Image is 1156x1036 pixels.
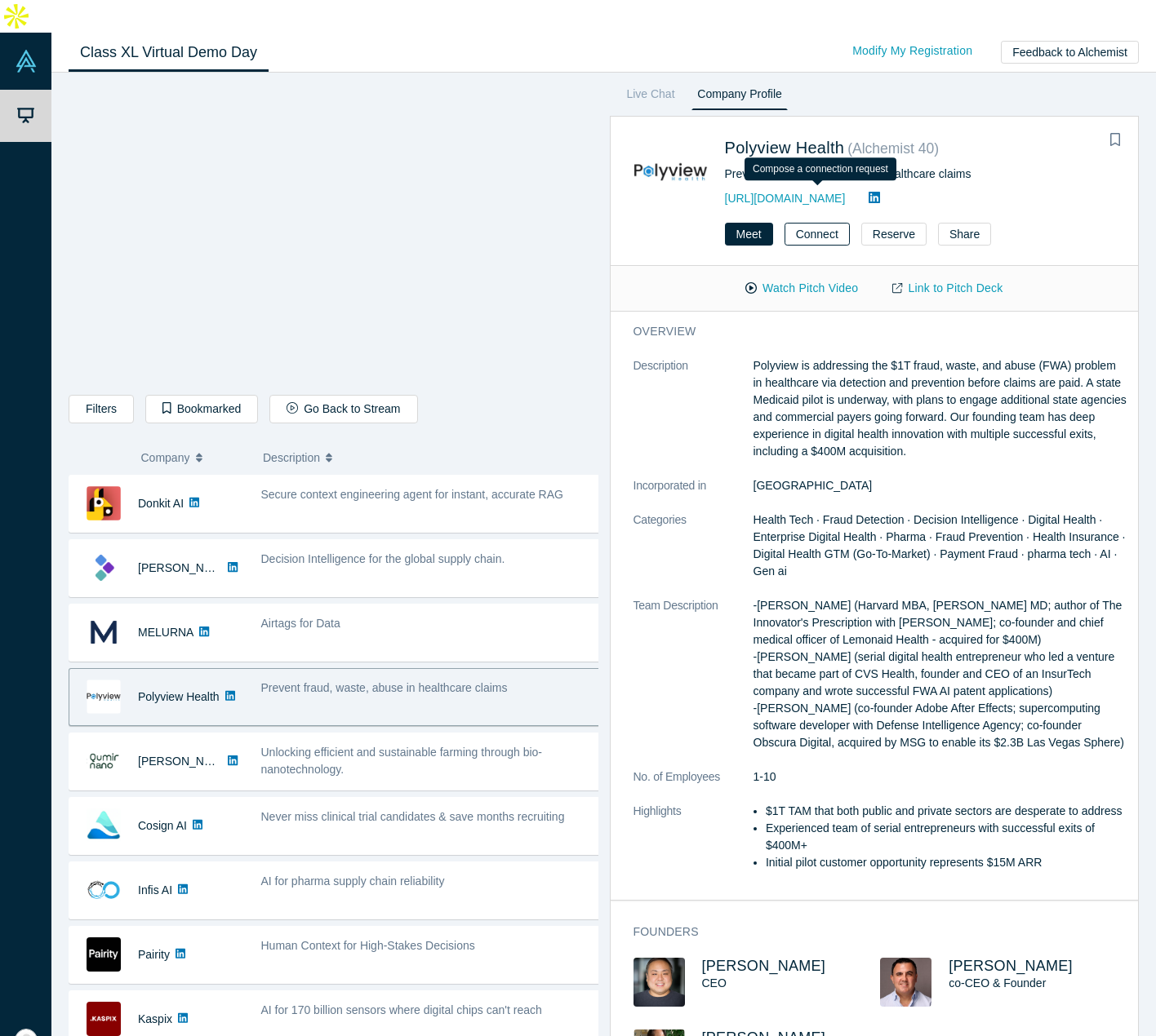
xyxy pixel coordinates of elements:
[634,597,754,768] dt: Team Description
[87,486,121,520] img: Donkit AI's Logo
[263,441,587,475] button: Description
[138,948,170,961] a: Pairity
[87,1002,121,1036] img: Kaspix's Logo
[138,690,220,703] a: Polyview Health
[87,808,121,843] img: Cosign AI's Logo
[728,274,875,303] button: Watch Pitch Video
[861,223,927,246] button: Reserve
[261,1003,542,1016] span: AI for 170 billion sensors where digital chips can't reach
[766,820,1127,854] li: Experienced team of serial entrepreneurs with successful exits of $400M+
[269,395,417,423] button: Go Back to Stream
[725,223,773,246] button: Meet
[263,441,320,475] span: Description
[766,854,1127,871] li: Initial pilot customer opportunity represents $15M ARR
[261,681,508,694] span: Prevent fraud, waste, abuse in healthcare claims
[766,803,1127,820] li: $1T TAM that both public and private sectors are desperate to address
[949,976,1046,990] span: co-CEO & Founder
[949,958,1073,974] a: [PERSON_NAME]
[138,819,187,832] a: Cosign AI
[754,357,1128,460] p: Polyview is addressing the $1T fraud, waste, and abuse (FWA) problem in healthcare via detection ...
[87,680,121,714] img: Polyview Health's Logo
[87,873,121,907] img: Infis AI's Logo
[261,746,543,776] span: Unlocking efficient and sustainable farming through bio-nanotechnology.
[145,395,258,423] button: Bookmarked
[725,166,1116,183] div: Prevent fraud, waste, abuse in healthcare claims
[634,768,754,803] dt: No. of Employees
[69,33,269,72] a: Class XL Virtual Demo Day
[634,135,708,209] img: Polyview Health's Logo
[754,597,1128,751] p: -[PERSON_NAME] (Harvard MBA, [PERSON_NAME] MD; author of The Innovator's Prescription with [PERSO...
[138,755,232,768] a: [PERSON_NAME]
[87,744,121,778] img: Qumir Nano's Logo
[702,958,826,974] a: [PERSON_NAME]
[634,511,754,597] dt: Categories
[725,139,845,157] a: Polyview Health
[847,140,939,157] small: ( Alchemist 40 )
[702,976,727,990] span: CEO
[138,1012,172,1025] a: Kaspix
[754,768,1128,786] dd: 1-10
[634,323,1105,340] h3: overview
[69,395,134,423] button: Filters
[634,923,1105,941] h3: Founders
[880,958,931,1007] img: Dimitri Arges's Profile Image
[1104,129,1127,152] button: Bookmark
[138,626,193,639] a: MELURNA
[141,441,247,475] button: Company
[87,615,121,649] img: MELURNA's Logo
[835,37,989,65] a: Modify My Registration
[634,477,754,511] dt: Incorporated in
[261,810,565,823] span: Never miss clinical trial candidates & save months recruiting
[754,513,1126,578] span: Health Tech · Fraud Detection · Decision Intelligence · Digital Health · Enterprise Digital Healt...
[621,84,681,110] a: Live Chat
[87,937,121,972] img: Pairity's Logo
[261,488,563,501] span: Secure context engineering agent for instant, accurate RAG
[725,192,846,205] a: [URL][DOMAIN_NAME]
[634,803,754,888] dt: Highlights
[87,551,121,585] img: Kimaru AI's Logo
[261,552,505,565] span: Decision Intelligence for the global supply chain.
[785,223,850,246] button: Connect
[141,441,190,475] span: Company
[138,561,232,574] a: [PERSON_NAME]
[938,223,991,246] button: Share
[138,497,184,510] a: Donkit AI
[261,874,445,888] span: AI for pharma supply chain reliability
[15,50,38,73] img: Alchemist Vault Logo
[634,357,754,477] dt: Description
[691,84,787,110] a: Company Profile
[261,939,475,952] span: Human Context for High-Stakes Decisions
[875,274,1020,303] a: Link to Pitch Deck
[754,477,1128,494] dd: [GEOGRAPHIC_DATA]
[1001,41,1139,64] button: Feedback to Alchemist
[138,883,172,897] a: Infis AI
[69,86,598,383] iframe: Polyview Health
[634,958,685,1007] img: Jason Hwang's Profile Image
[261,617,340,630] span: Airtags for Data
